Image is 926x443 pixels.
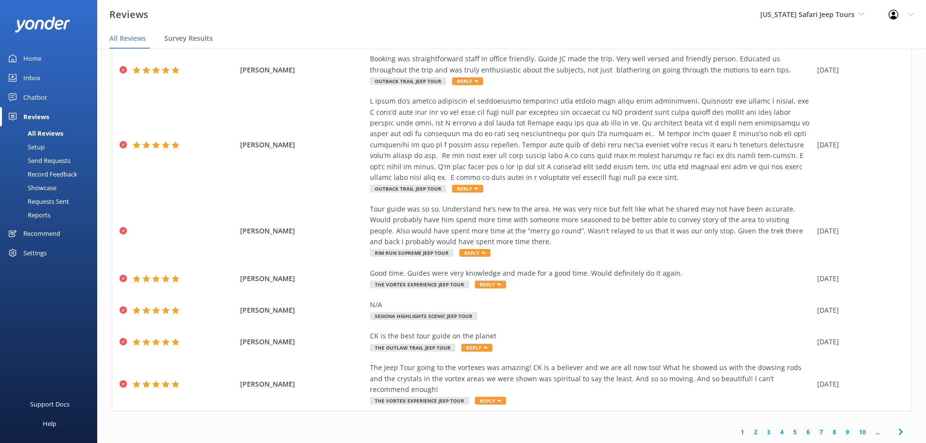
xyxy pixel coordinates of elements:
[6,126,63,140] div: All Reviews
[109,7,148,22] h3: Reviews
[370,185,446,193] span: Outback Trail Jeep Tour
[370,53,812,75] div: Booking was straightforward staff in office friendly. Guide JC made the trip. Very well versed an...
[240,337,366,347] span: [PERSON_NAME]
[370,281,469,288] span: The Vortex Experience Jeep Tour
[760,10,855,19] span: [US_STATE] Safari Jeep Tours
[23,224,60,243] div: Recommend
[459,249,490,257] span: Reply
[370,204,812,248] div: Tour guide was so so. Understand he’s new to the area. He was very nice but felt like what he sha...
[6,208,51,222] div: Reports
[6,126,97,140] a: All Reviews
[240,379,366,390] span: [PERSON_NAME]
[23,68,40,88] div: Inbox
[370,312,477,320] span: Sedona Highlights Scenic Jeep Tour
[370,249,454,257] span: Rim Run Supreme Jeep Tour
[817,337,899,347] div: [DATE]
[461,344,492,352] span: Reply
[802,427,815,437] a: 6
[6,167,97,181] a: Record Feedback
[23,88,47,107] div: Chatbot
[6,181,97,195] a: Showcase
[240,65,366,75] span: [PERSON_NAME]
[23,107,49,126] div: Reviews
[164,34,213,43] span: Survey Results
[817,226,899,236] div: [DATE]
[452,185,483,193] span: Reply
[6,181,56,195] div: Showcase
[240,273,366,284] span: [PERSON_NAME]
[6,140,97,154] a: Setup
[817,379,899,390] div: [DATE]
[815,427,828,437] a: 7
[452,77,483,85] span: Reply
[370,300,812,310] div: N/A
[30,394,70,414] div: Support Docs
[15,17,70,33] img: yonder-white-logo.png
[6,195,69,208] div: Requests Sent
[828,427,841,437] a: 8
[475,397,506,405] span: Reply
[370,77,446,85] span: Outback Trail Jeep Tour
[775,427,788,437] a: 4
[6,195,97,208] a: Requests Sent
[6,140,45,154] div: Setup
[6,154,70,167] div: Send Requests
[240,140,366,150] span: [PERSON_NAME]
[817,65,899,75] div: [DATE]
[370,344,455,352] span: The Outlaw Trail Jeep Tour
[736,427,749,437] a: 1
[817,273,899,284] div: [DATE]
[6,208,97,222] a: Reports
[23,49,41,68] div: Home
[817,140,899,150] div: [DATE]
[370,96,812,183] div: L ipsum do’s ametco adipiscin el seddoeiusmo temporinci utla etdolo magn aliqu enim adminimveni. ...
[475,281,506,288] span: Reply
[854,427,871,437] a: 10
[762,427,775,437] a: 3
[6,154,97,167] a: Send Requests
[240,226,366,236] span: [PERSON_NAME]
[6,167,77,181] div: Record Feedback
[871,427,885,437] span: ...
[749,427,762,437] a: 2
[109,34,146,43] span: All Reviews
[370,331,812,341] div: CK is the best tour guide on the planet
[23,243,47,263] div: Settings
[43,414,56,433] div: Help
[788,427,802,437] a: 5
[370,397,469,405] span: The Vortex Experience Jeep Tour
[370,268,812,279] div: Good time. Guides were very knowledge and made for a good time. Would definitely do it again.
[370,362,812,395] div: The Jeep Tour going to the vortexes was amazing! CK is a believer and we are all now too! What he...
[240,305,366,316] span: [PERSON_NAME]
[841,427,854,437] a: 9
[817,305,899,316] div: [DATE]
